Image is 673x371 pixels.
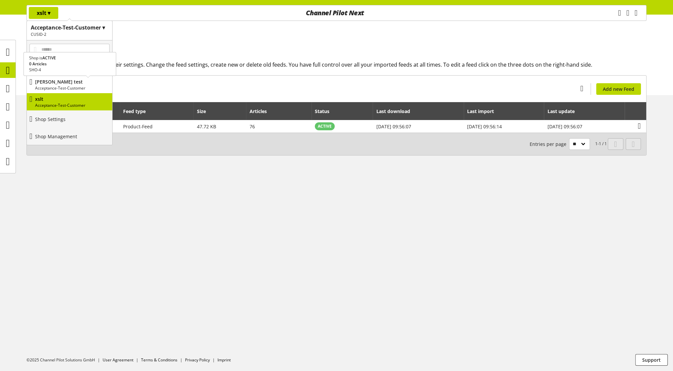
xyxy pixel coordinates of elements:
[197,123,216,130] span: 47.72 KB
[318,123,332,129] span: ACTIVE
[37,9,50,17] p: xslt
[35,68,110,74] p: Acceptance-Test-Customer
[37,61,647,69] h2: View and edit your feeds and their settings. Change the feed settings, create new or delete old f...
[123,123,153,130] span: Product-Feed
[642,356,661,363] span: Support
[26,357,103,363] li: ©2025 Channel Pilot Solutions GmbH
[26,5,647,21] nav: main navigation
[141,357,177,363] a: Terms & Conditions
[467,108,501,115] div: Last import
[376,123,411,130] span: [DATE] 09:56:07
[35,133,77,140] p: Shop Management
[27,110,112,128] a: Shop Settings
[603,86,634,93] span: Add new Feed
[250,123,255,130] span: 76
[31,31,108,37] h2: CUSID-2
[596,83,641,95] a: Add new Feed
[35,95,110,102] p: xslt
[185,357,210,363] a: Privacy Policy
[35,116,66,123] p: Shop Settings
[27,128,112,145] a: Shop Management
[250,108,273,115] div: Articles
[35,78,110,85] p: peter test
[35,61,110,68] p: Acceptance-Test-Shop
[35,85,110,91] p: Acceptance-Test-Customer
[548,123,582,130] span: [DATE] 09:56:07
[376,108,416,115] div: Last download
[31,24,108,31] h1: Acceptance-Test-Customer ▾
[467,123,502,130] span: [DATE] 09:56:14
[48,9,50,17] span: ▾
[103,357,133,363] a: User Agreement
[35,102,110,108] p: Acceptance-Test-Customer
[530,138,607,150] small: 1-1 / 1
[315,108,336,115] div: Status
[530,141,569,148] span: Entries per page
[217,357,231,363] a: Imprint
[123,108,152,115] div: Feed type
[635,354,668,366] button: Support
[548,108,581,115] div: Last update
[197,108,213,115] div: Size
